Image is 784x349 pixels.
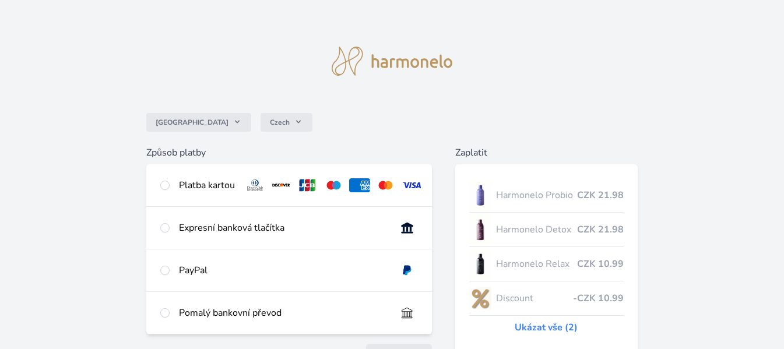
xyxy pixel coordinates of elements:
[455,146,638,160] h6: Zaplatit
[270,118,290,127] span: Czech
[349,178,371,192] img: amex.svg
[332,47,453,76] img: logo.svg
[401,178,423,192] img: visa.svg
[270,178,292,192] img: discover.svg
[396,263,418,277] img: paypal.svg
[179,263,387,277] div: PayPal
[396,221,418,235] img: onlineBanking_CZ.svg
[396,306,418,320] img: bankTransfer_IBAN.svg
[179,178,235,192] div: Platba kartou
[573,291,624,305] span: -CZK 10.99
[577,188,624,202] span: CZK 21.98
[146,113,251,132] button: [GEOGRAPHIC_DATA]
[515,320,578,334] a: Ukázat vše (2)
[179,306,387,320] div: Pomalý bankovní převod
[577,257,624,271] span: CZK 10.99
[469,249,491,279] img: CLEAN_RELAX_se_stinem_x-lo.jpg
[179,221,387,235] div: Expresní banková tlačítka
[323,178,344,192] img: maestro.svg
[261,113,312,132] button: Czech
[577,223,624,237] span: CZK 21.98
[496,188,577,202] span: Harmonelo Probio
[297,178,318,192] img: jcb.svg
[496,291,573,305] span: Discount
[469,284,491,313] img: discount-lo.png
[156,118,228,127] span: [GEOGRAPHIC_DATA]
[375,178,396,192] img: mc.svg
[496,257,577,271] span: Harmonelo Relax
[496,223,577,237] span: Harmonelo Detox
[244,178,266,192] img: diners.svg
[469,181,491,210] img: CLEAN_PROBIO_se_stinem_x-lo.jpg
[469,215,491,244] img: DETOX_se_stinem_x-lo.jpg
[146,146,432,160] h6: Způsob platby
